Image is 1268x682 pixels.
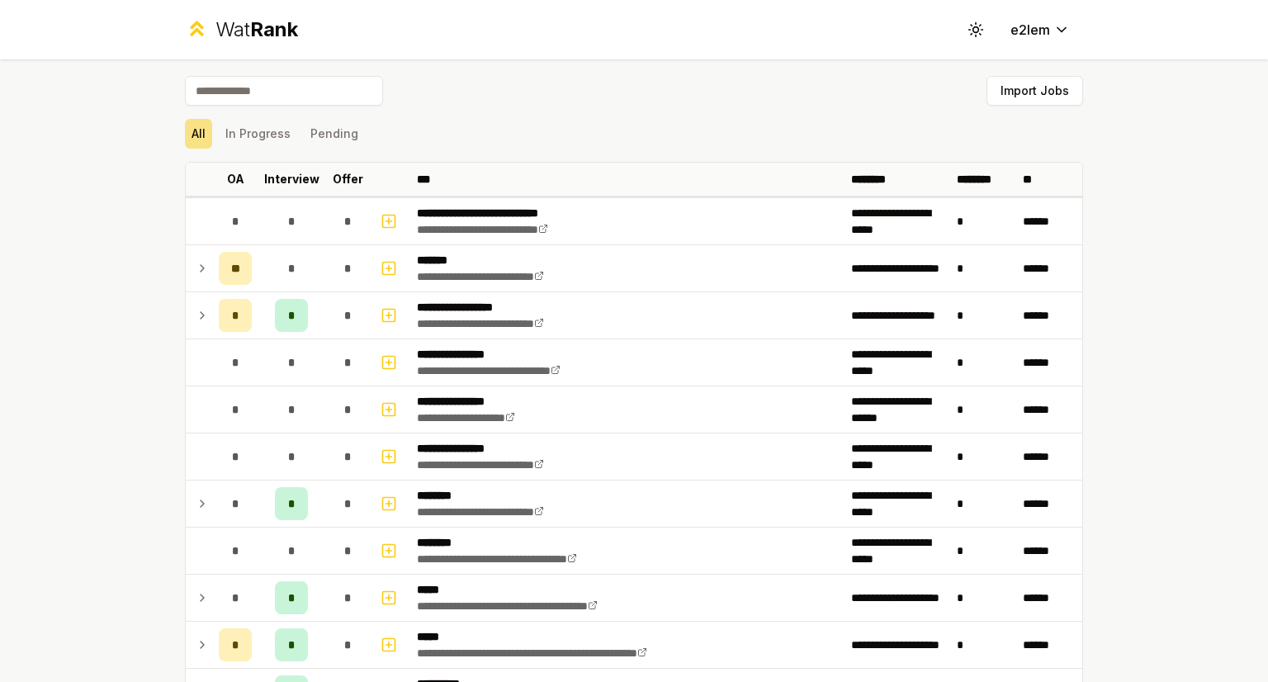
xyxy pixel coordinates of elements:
[227,171,244,187] p: OA
[264,171,319,187] p: Interview
[1010,20,1050,40] span: e2lem
[304,119,365,149] button: Pending
[185,17,298,43] a: WatRank
[185,119,212,149] button: All
[986,76,1083,106] button: Import Jobs
[997,15,1083,45] button: e2lem
[215,17,298,43] div: Wat
[333,171,363,187] p: Offer
[250,17,298,41] span: Rank
[219,119,297,149] button: In Progress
